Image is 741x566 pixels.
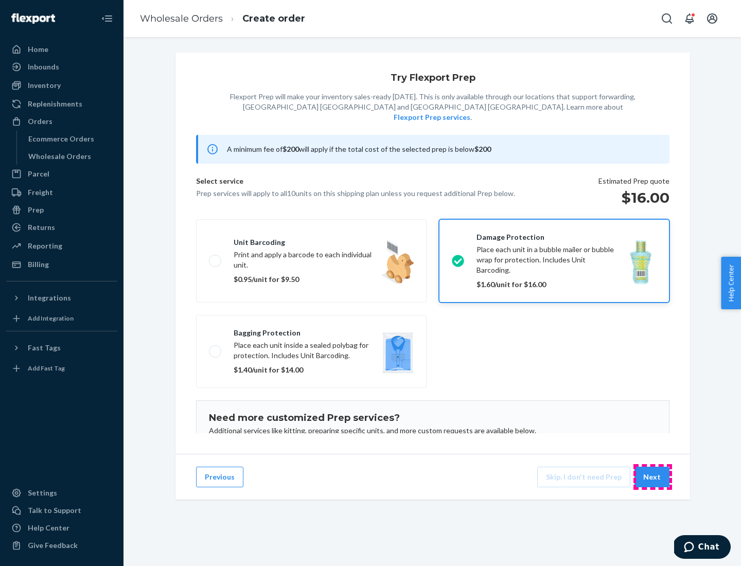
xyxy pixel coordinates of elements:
[209,413,657,423] h1: Need more customized Prep services?
[132,4,313,34] ol: breadcrumbs
[537,467,630,487] button: Skip, I don't need Prep
[6,96,117,112] a: Replenishments
[598,188,669,207] h1: $16.00
[674,535,731,561] iframe: Opens a widget where you can chat to one of our agents
[28,241,62,251] div: Reporting
[6,166,117,182] a: Parcel
[28,80,61,91] div: Inventory
[23,131,118,147] a: Ecommerce Orders
[679,8,700,29] button: Open notifications
[6,219,117,236] a: Returns
[6,41,117,58] a: Home
[28,62,59,72] div: Inbounds
[598,176,669,186] p: Estimated Prep quote
[28,134,94,144] div: Ecommerce Orders
[657,8,677,29] button: Open Search Box
[28,314,74,323] div: Add Integration
[6,202,117,218] a: Prep
[394,112,470,122] button: Flexport Prep services
[28,259,49,270] div: Billing
[6,184,117,201] a: Freight
[283,145,299,153] b: $200
[28,488,57,498] div: Settings
[209,426,657,436] p: Additional services like kitting, preparing specific units, and more custom requests are availabl...
[196,188,515,199] p: Prep services will apply to all 10 units on this shipping plan unless you request additional Prep...
[28,99,82,109] div: Replenishments
[6,520,117,536] a: Help Center
[23,148,118,165] a: Wholesale Orders
[196,467,243,487] button: Previous
[11,13,55,24] img: Flexport logo
[6,310,117,327] a: Add Integration
[721,257,741,309] button: Help Center
[28,540,78,551] div: Give Feedback
[230,92,636,122] p: Flexport Prep will make your inventory sales-ready [DATE]. This is only available through our loc...
[28,222,55,233] div: Returns
[634,467,669,487] button: Next
[28,151,91,162] div: Wholesale Orders
[6,537,117,554] button: Give Feedback
[28,187,53,198] div: Freight
[6,485,117,501] a: Settings
[6,59,117,75] a: Inbounds
[140,13,223,24] a: Wholesale Orders
[6,256,117,273] a: Billing
[391,73,475,83] h1: Try Flexport Prep
[6,502,117,519] button: Talk to Support
[28,523,69,533] div: Help Center
[6,77,117,94] a: Inventory
[6,290,117,306] button: Integrations
[242,13,305,24] a: Create order
[28,293,71,303] div: Integrations
[6,113,117,130] a: Orders
[702,8,722,29] button: Open account menu
[28,169,49,179] div: Parcel
[28,364,65,373] div: Add Fast Tag
[97,8,117,29] button: Close Navigation
[227,145,491,153] span: A minimum fee of will apply if the total cost of the selected prep is below
[196,176,515,188] p: Select service
[474,145,491,153] b: $200
[28,205,44,215] div: Prep
[28,44,48,55] div: Home
[28,116,52,127] div: Orders
[28,505,81,516] div: Talk to Support
[28,343,61,353] div: Fast Tags
[6,238,117,254] a: Reporting
[6,360,117,377] a: Add Fast Tag
[6,340,117,356] button: Fast Tags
